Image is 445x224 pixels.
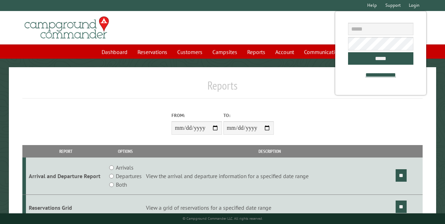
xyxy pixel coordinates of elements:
[116,180,127,189] label: Both
[300,45,348,59] a: Communications
[183,216,263,221] small: © Campground Commander LLC. All rights reserved.
[116,172,142,180] label: Departures
[26,145,106,158] th: Report
[97,45,132,59] a: Dashboard
[145,195,395,221] td: View a grid of reservations for a specified date range
[223,112,274,119] label: To:
[208,45,242,59] a: Campsites
[173,45,207,59] a: Customers
[145,145,395,158] th: Description
[145,158,395,195] td: View the arrival and departure information for a specified date range
[243,45,270,59] a: Reports
[26,195,106,221] td: Reservations Grid
[116,163,134,172] label: Arrivals
[271,45,298,59] a: Account
[22,79,423,98] h1: Reports
[26,158,106,195] td: Arrival and Departure Report
[22,14,111,42] img: Campground Commander
[106,145,145,158] th: Options
[133,45,172,59] a: Reservations
[172,112,222,119] label: From:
